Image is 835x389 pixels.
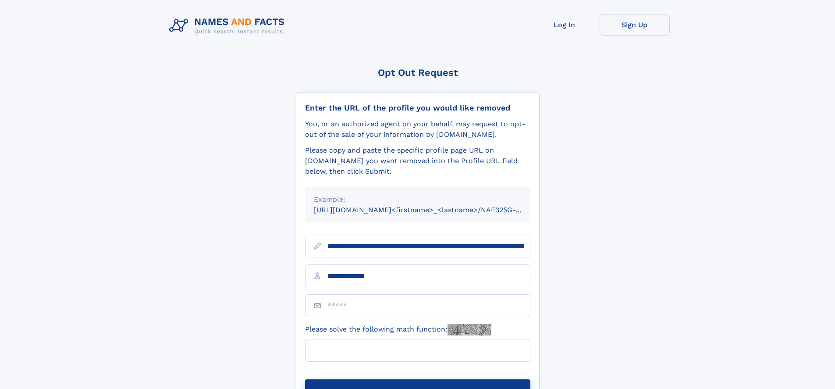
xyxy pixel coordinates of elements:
small: [URL][DOMAIN_NAME]<firstname>_<lastname>/NAF325G-xxxxxxxx [314,206,547,214]
div: You, or an authorized agent on your behalf, may request to opt-out of the sale of your informatio... [305,119,530,140]
a: Sign Up [600,14,670,36]
label: Please solve the following math function: [305,324,491,335]
div: Opt Out Request [296,67,540,78]
div: Please copy and paste the specific profile page URL on [DOMAIN_NAME] you want removed into the Pr... [305,145,530,177]
div: Enter the URL of the profile you would like removed [305,103,530,113]
img: Logo Names and Facts [166,14,292,38]
div: Example: [314,194,522,205]
a: Log In [529,14,600,36]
